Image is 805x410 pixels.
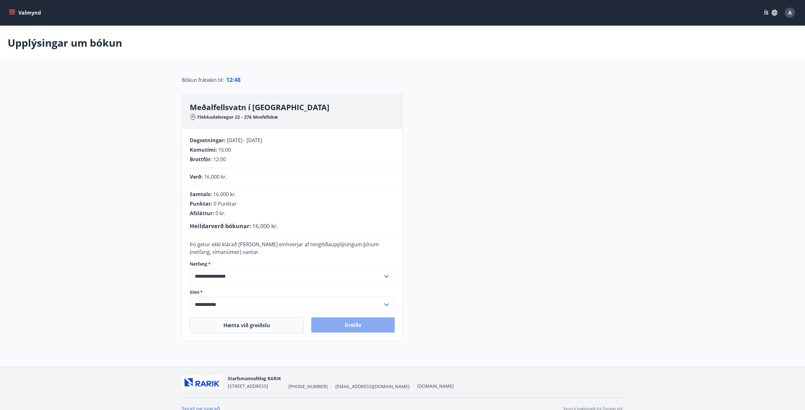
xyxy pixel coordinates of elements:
[215,210,226,217] span: 0 kr.
[190,173,203,180] span: Verð :
[197,114,278,120] span: Flekkudalsvegur 22 - 276 Mosfellsbæ
[190,289,395,295] label: Sími
[218,146,231,153] span: 16:00
[214,200,237,207] span: 0 Punktar
[190,137,226,144] span: Dagsetningar :
[761,7,781,18] button: ÍS
[190,156,212,163] span: Brottför :
[782,5,797,20] button: A
[213,191,236,198] span: 16.000 kr.
[182,375,223,389] img: ZmrgJ79bX6zJLXUGuSjrUVyxXxBt3QcBuEz7Nz1t.png
[190,200,212,207] span: Punktar :
[190,210,214,217] span: Afsláttur :
[190,317,304,333] button: Hætta við greiðslu
[190,222,251,230] span: Heildarverð bókunar :
[788,9,792,16] span: A
[288,383,328,390] span: [PHONE_NUMBER]
[8,36,122,50] p: Upplýsingar um bókun
[190,146,217,153] span: Komutími :
[190,191,212,198] span: Samtals :
[213,156,226,163] span: 12:00
[228,383,268,389] span: [STREET_ADDRESS]
[417,383,454,389] a: [DOMAIN_NAME]
[252,222,278,230] span: 16.000 kr.
[190,261,395,267] label: Netfang
[182,76,224,84] span: Bókun frátekin til :
[226,76,234,83] span: 12 :
[234,76,241,83] span: 48
[204,173,227,180] span: 16.000 kr.
[311,317,395,333] button: Greiða
[190,241,379,255] span: Þú getur ekki klárað [PERSON_NAME] einhverjar af tengiliðaupplýsingum þínum (netfang, símanúmer) ...
[227,137,262,144] span: [DATE] - [DATE]
[190,102,402,113] h3: Meðalfellsvatn í [GEOGRAPHIC_DATA]
[228,375,281,381] span: Starfsmannafélag RARIK
[335,383,410,390] span: [EMAIL_ADDRESS][DOMAIN_NAME]
[8,7,43,18] button: menu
